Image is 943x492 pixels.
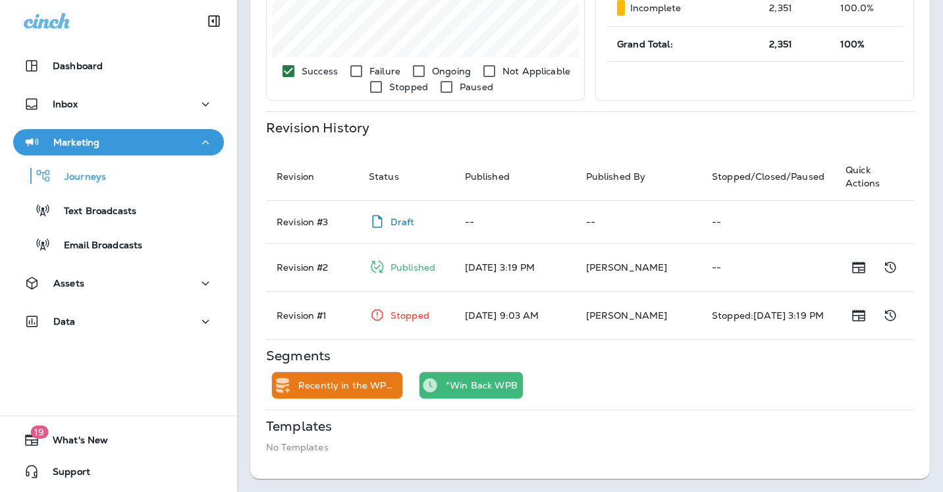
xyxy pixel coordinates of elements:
td: Revision # 1 [266,291,358,339]
p: *Win Back WPB [446,380,518,391]
td: Revision # 3 [266,200,358,243]
p: Revision History [266,123,369,133]
p: Success [302,66,338,76]
p: -- [712,262,824,273]
td: Revision # 2 [266,243,358,291]
th: Quick Actions [835,153,914,201]
p: Paused [460,82,493,92]
p: Segments [266,350,331,361]
button: Journeys [13,162,224,190]
button: Assets [13,270,224,296]
td: [DATE] 9:03 AM [454,291,576,339]
p: -- [465,217,565,227]
div: Time Trigger [419,372,441,398]
button: Marketing [13,129,224,155]
p: Not Applicable [502,66,570,76]
div: Recently in the WPB Winback [298,372,402,398]
button: Inbox [13,91,224,117]
button: Show Change Log [877,302,903,329]
p: Stopped [391,310,429,321]
th: Revision [266,153,358,201]
span: What's New [40,435,108,451]
th: Stopped/Closed/Paused [701,153,835,201]
td: [PERSON_NAME] [576,243,701,291]
span: Support [40,466,90,482]
p: Templates [266,421,332,431]
button: Email Broadcasts [13,231,224,258]
p: Incomplete [630,3,681,13]
p: Failure [369,66,400,76]
span: Grand Total: [617,38,673,50]
td: [PERSON_NAME] [576,291,701,339]
th: Status [358,153,454,201]
p: Published [391,262,435,273]
p: Marketing [53,137,99,148]
button: 19What's New [13,427,224,453]
button: Data [13,308,224,335]
button: Show Release Notes [846,254,872,281]
p: -- [712,217,824,227]
p: Email Broadcasts [51,240,142,252]
p: Assets [53,278,84,288]
span: 2,351 [769,38,792,50]
p: -- [586,217,691,227]
p: Stopped [389,82,428,92]
button: Collapse Sidebar [196,8,232,34]
p: Journeys [51,171,106,184]
p: No Templates [266,442,914,452]
p: Ongoing [432,66,471,76]
td: Stopped: [DATE] 3:19 PM [701,291,835,339]
button: Show Release Notes [846,302,872,329]
div: Add to Static Segment [272,372,293,398]
p: Recently in the WPB Winback [298,380,397,391]
p: Inbox [53,99,78,109]
p: Draft [391,217,415,227]
th: Published [454,153,576,201]
button: Text Broadcasts [13,196,224,224]
button: Dashboard [13,53,224,79]
span: 19 [30,425,48,439]
span: 100% [840,38,865,50]
th: Published By [576,153,701,201]
p: Data [53,316,76,327]
button: Support [13,458,224,485]
td: [DATE] 3:19 PM [454,243,576,291]
p: Dashboard [53,61,103,71]
button: Show Change Log [877,254,903,281]
p: Text Broadcasts [51,205,136,218]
